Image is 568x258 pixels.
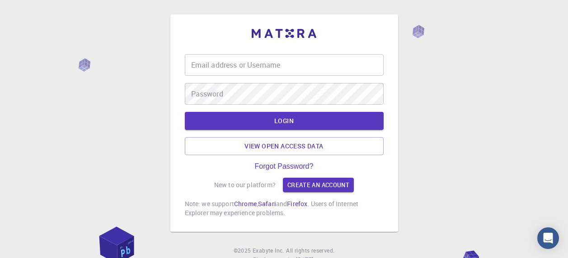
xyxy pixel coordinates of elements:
span: Exabyte Inc. [253,247,284,254]
span: All rights reserved. [286,246,334,255]
a: Create an account [283,178,354,192]
a: Forgot Password? [255,162,314,170]
a: View open access data [185,137,384,155]
a: Firefox [287,199,307,208]
a: Chrome [234,199,257,208]
button: LOGIN [185,112,384,130]
p: Note: we support , and . Users of Internet Explorer may experience problems. [185,199,384,217]
a: Exabyte Inc. [253,246,284,255]
p: New to our platform? [214,180,276,189]
div: Open Intercom Messenger [537,227,559,249]
a: Safari [258,199,276,208]
span: © 2025 [234,246,253,255]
